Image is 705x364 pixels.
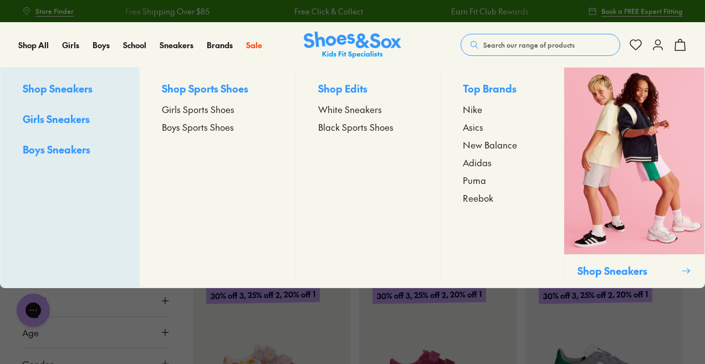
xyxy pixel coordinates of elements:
[463,173,541,187] a: Puma
[564,68,704,254] img: SNS_WEBASSETS_CollectionHero_1280x1600_5.png
[123,39,146,51] a: School
[304,32,401,59] a: Shoes & Sox
[318,102,418,116] a: White Sneakers
[162,81,273,98] p: Shop Sports Shoes
[35,6,74,16] span: Store Finder
[246,39,262,50] span: Sale
[18,39,49,51] a: Shop All
[22,1,74,21] a: Store Finder
[463,156,541,169] a: Adidas
[463,156,492,169] span: Adidas
[463,173,486,187] span: Puma
[22,285,171,316] button: Brand
[318,81,418,98] p: Shop Edits
[463,138,541,151] a: New Balance
[564,68,704,288] a: Shop Sneakers
[62,39,79,51] a: Girls
[293,6,362,17] a: Free Click & Collect
[162,102,273,116] a: Girls Sports Shoes
[539,286,652,304] p: 30% off 3, 25% off 2, 20% off 1
[162,120,234,134] span: Boys Sports Shoes
[463,102,482,116] span: Nike
[22,326,39,339] span: Age
[124,6,208,17] a: Free Shipping Over $85
[18,39,49,50] span: Shop All
[23,142,117,159] a: Boys Sneakers
[207,39,233,51] a: Brands
[463,191,541,204] a: Reebok
[93,39,110,51] a: Boys
[23,111,117,129] a: Girls Sneakers
[162,102,234,116] span: Girls Sports Shoes
[483,40,575,50] span: Search our range of products
[23,81,93,95] span: Shop Sneakers
[246,39,262,51] a: Sale
[318,102,382,116] span: White Sneakers
[160,39,193,51] a: Sneakers
[463,81,541,98] p: Top Brands
[601,6,683,16] span: Book a FREE Expert Fitting
[206,286,320,304] p: 30% off 3, 25% off 2, 20% off 1
[463,120,483,134] span: Asics
[463,102,541,116] a: Nike
[588,1,683,21] a: Book a FREE Expert Fitting
[463,138,517,151] span: New Balance
[449,6,527,17] a: Earn Fit Club Rewards
[162,120,273,134] a: Boys Sports Shoes
[123,39,146,50] span: School
[207,39,233,50] span: Brands
[23,142,90,156] span: Boys Sneakers
[463,120,541,134] a: Asics
[318,120,418,134] a: Black Sports Shoes
[463,191,493,204] span: Reebok
[23,81,117,98] a: Shop Sneakers
[11,290,55,331] iframe: Gorgias live chat messenger
[578,263,677,278] p: Shop Sneakers
[93,39,110,50] span: Boys
[160,39,193,50] span: Sneakers
[372,286,486,304] p: 30% off 3, 25% off 2, 20% off 1
[23,112,90,126] span: Girls Sneakers
[304,32,401,59] img: SNS_Logo_Responsive.svg
[22,317,171,348] button: Age
[62,39,79,50] span: Girls
[318,120,394,134] span: Black Sports Shoes
[461,34,620,56] button: Search our range of products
